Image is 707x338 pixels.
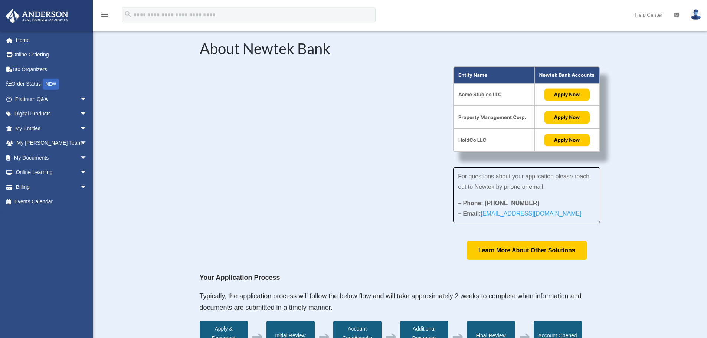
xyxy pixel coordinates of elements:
[80,150,95,165] span: arrow_drop_down
[43,79,59,90] div: NEW
[100,10,109,19] i: menu
[3,9,71,23] img: Anderson Advisors Platinum Portal
[5,180,98,194] a: Billingarrow_drop_down
[200,66,431,197] iframe: NewtekOne and Newtek Bank's Partnership with Anderson Advisors
[5,136,98,151] a: My [PERSON_NAME] Teamarrow_drop_down
[5,194,98,209] a: Events Calendar
[5,33,98,47] a: Home
[124,10,132,18] i: search
[200,274,280,281] strong: Your Application Process
[80,92,95,107] span: arrow_drop_down
[5,150,98,165] a: My Documentsarrow_drop_down
[80,165,95,180] span: arrow_drop_down
[200,41,600,60] h2: About Newtek Bank
[458,210,582,217] strong: – Email:
[5,165,98,180] a: Online Learningarrow_drop_down
[458,173,589,190] span: For questions about your application please reach out to Newtek by phone or email.
[5,77,98,92] a: Order StatusNEW
[467,241,587,260] a: Learn More About Other Solutions
[80,180,95,195] span: arrow_drop_down
[690,9,701,20] img: User Pic
[200,292,582,312] span: Typically, the application process will follow the below flow and will take approximately 2 weeks...
[5,47,98,62] a: Online Ordering
[5,121,98,136] a: My Entitiesarrow_drop_down
[481,210,581,220] a: [EMAIL_ADDRESS][DOMAIN_NAME]
[80,136,95,151] span: arrow_drop_down
[80,106,95,122] span: arrow_drop_down
[5,106,98,121] a: Digital Productsarrow_drop_down
[453,66,600,152] img: About Partnership Graphic (3)
[100,13,109,19] a: menu
[5,62,98,77] a: Tax Organizers
[458,200,539,206] strong: – Phone: [PHONE_NUMBER]
[80,121,95,136] span: arrow_drop_down
[5,92,98,106] a: Platinum Q&Aarrow_drop_down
